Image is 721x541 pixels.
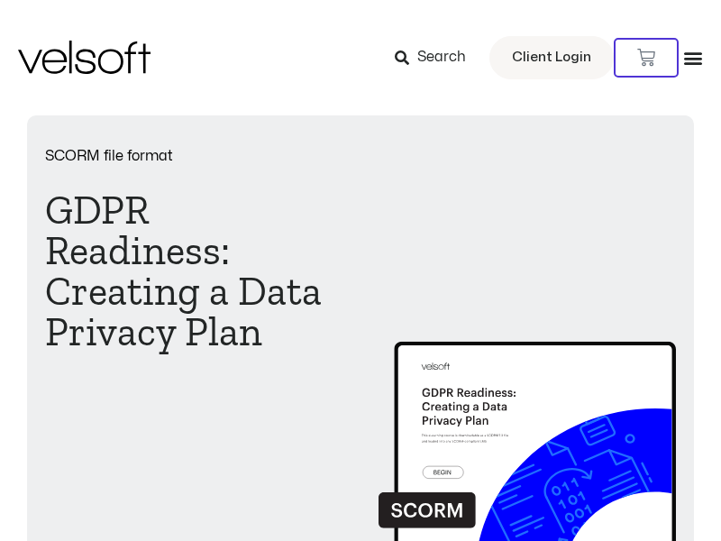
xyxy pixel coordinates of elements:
[489,36,614,79] a: Client Login
[417,46,466,69] span: Search
[45,190,342,353] h1: GDPR Readiness: Creating a Data Privacy Plan
[683,48,703,68] div: Menu Toggle
[18,41,151,74] img: Velsoft Training Materials
[395,42,479,73] a: Search
[512,46,591,69] span: Client Login
[45,149,342,163] p: SCORM file format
